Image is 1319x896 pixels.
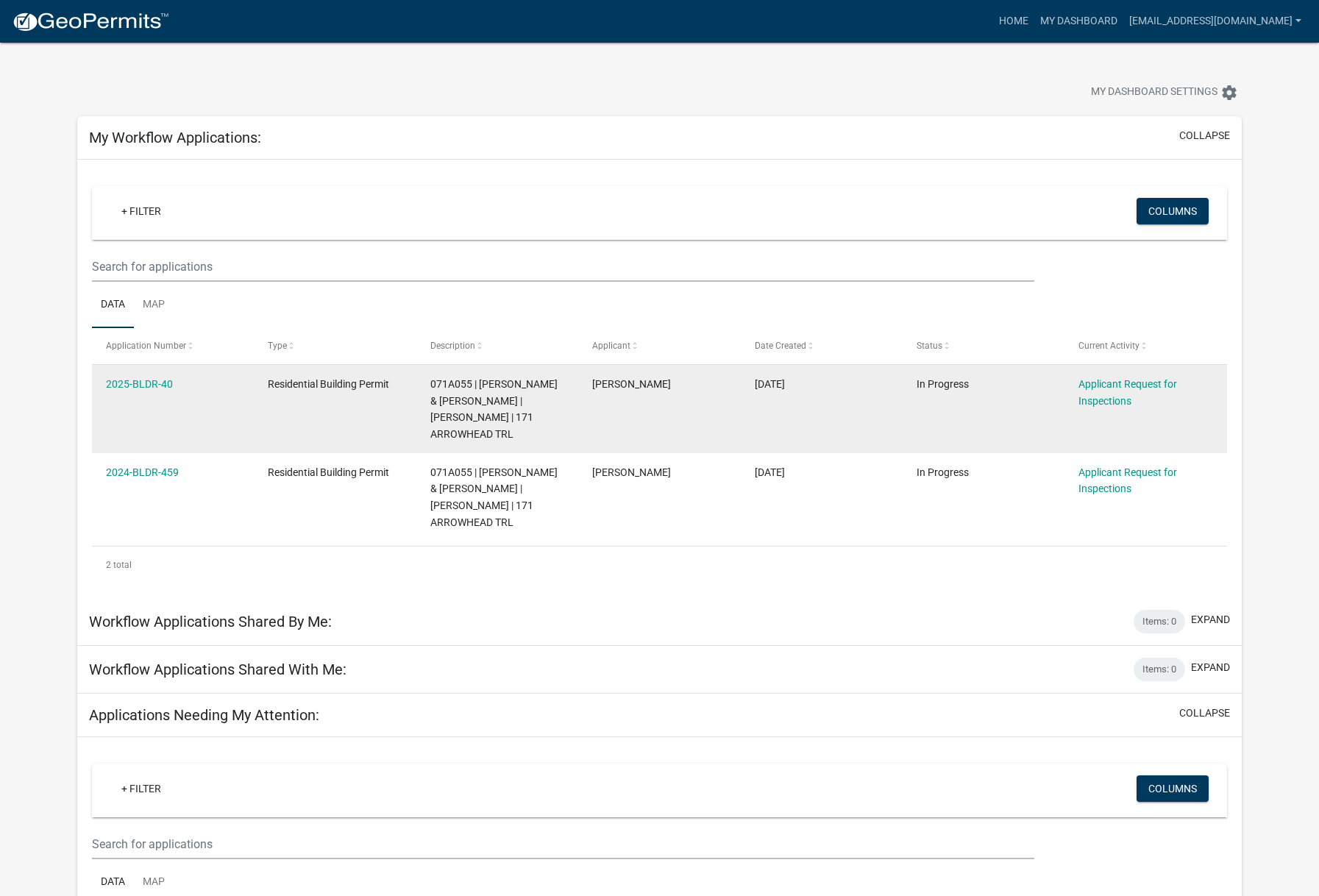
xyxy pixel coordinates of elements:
[1078,466,1177,495] a: Applicant Request for Inspections
[917,466,969,478] span: In Progress
[993,7,1034,35] a: Home
[106,378,173,390] a: 2025-BLDR-40
[110,198,173,224] a: + Filter
[1134,610,1185,633] div: Items: 0
[755,378,785,390] span: 02/07/2025
[755,466,785,478] span: 12/30/2024
[268,466,389,478] span: Residential Building Permit
[1191,660,1230,675] button: expand
[254,328,416,363] datatable-header-cell: Type
[89,129,261,146] h5: My Workflow Applications:
[1064,328,1226,363] datatable-header-cell: Current Activity
[268,378,389,390] span: Residential Building Permit
[592,341,630,351] span: Applicant
[917,378,969,390] span: In Progress
[106,341,186,351] span: Application Number
[1137,198,1209,224] button: Columns
[1078,378,1177,407] a: Applicant Request for Inspections
[1137,775,1209,802] button: Columns
[1078,341,1140,351] span: Current Activity
[268,341,287,351] span: Type
[592,378,671,390] span: Jami L Draper
[430,378,558,440] span: 071A055 | HOWIE MAX M JR & SANDRA | G ISAACS | 171 ARROWHEAD TRL
[89,661,346,678] h5: Workflow Applications Shared With Me:
[134,282,174,329] a: Map
[89,613,332,630] h5: Workflow Applications Shared By Me:
[1191,612,1230,627] button: expand
[1123,7,1307,35] a: [EMAIL_ADDRESS][DOMAIN_NAME]
[1079,78,1250,107] button: My Dashboard Settingssettings
[1179,128,1230,143] button: collapse
[92,252,1034,282] input: Search for applications
[92,547,1228,583] div: 2 total
[92,282,134,329] a: Data
[106,466,179,478] a: 2024-BLDR-459
[578,328,740,363] datatable-header-cell: Applicant
[92,829,1034,859] input: Search for applications
[1091,84,1217,102] span: My Dashboard Settings
[77,160,1242,598] div: collapse
[740,328,902,363] datatable-header-cell: Date Created
[430,466,558,528] span: 071A055 | HOWIE MAX M JR & SANDRA | G ISAACS | 171 ARROWHEAD TRL
[110,775,173,802] a: + Filter
[1134,658,1185,681] div: Items: 0
[903,328,1064,363] datatable-header-cell: Status
[430,341,475,351] span: Description
[416,328,578,363] datatable-header-cell: Description
[1034,7,1123,35] a: My Dashboard
[755,341,806,351] span: Date Created
[917,341,942,351] span: Status
[1220,84,1238,102] i: settings
[89,706,319,724] h5: Applications Needing My Attention:
[592,466,671,478] span: Jami L Draper
[1179,705,1230,721] button: collapse
[92,328,254,363] datatable-header-cell: Application Number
